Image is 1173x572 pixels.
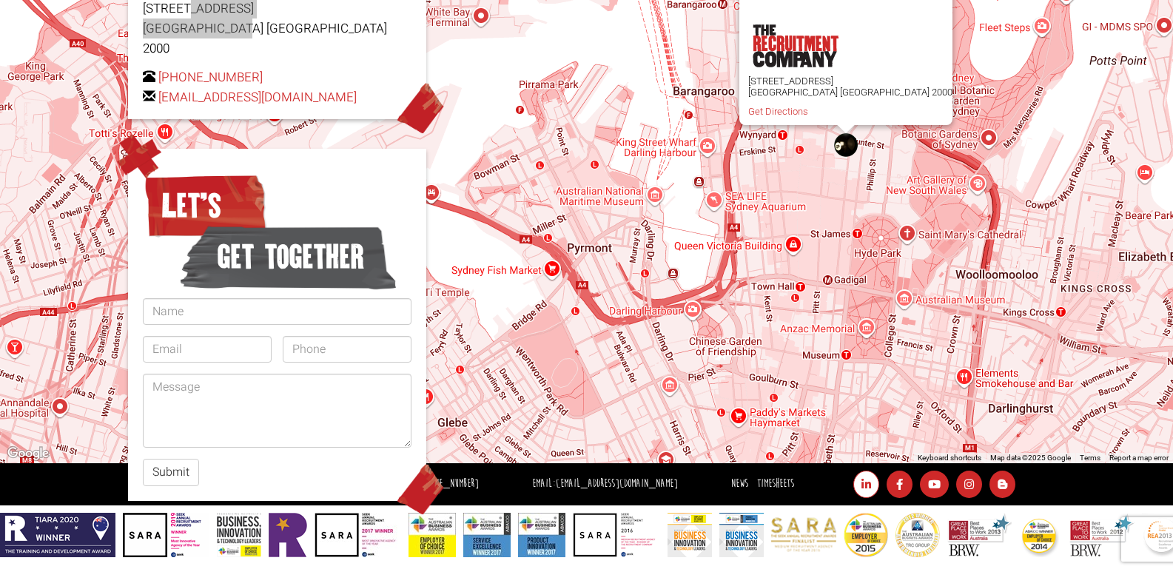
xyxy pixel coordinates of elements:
img: the-recruitment-company.png [752,24,838,67]
a: [EMAIL_ADDRESS][DOMAIN_NAME] [158,88,357,107]
p: [STREET_ADDRESS] [GEOGRAPHIC_DATA] [GEOGRAPHIC_DATA] 2000 [748,75,952,98]
a: Timesheets [757,477,794,491]
a: [EMAIL_ADDRESS][DOMAIN_NAME] [556,477,678,491]
input: Phone [283,336,411,363]
span: get together [180,220,397,294]
a: Open this area in Google Maps (opens a new window) [4,444,53,463]
span: Let’s [143,169,268,243]
input: Name [143,298,411,325]
span: Map data ©2025 Google [990,454,1071,462]
a: [PHONE_NUMBER] [158,68,263,87]
button: Submit [143,459,199,486]
img: Google [4,444,53,463]
button: Keyboard shortcuts [918,453,981,463]
li: Email: [528,474,682,495]
input: Email [143,336,272,363]
a: Terms (opens in new tab) [1080,454,1100,462]
a: [PHONE_NUMBER] [419,477,479,491]
a: News [731,477,748,491]
a: Report a map error [1109,454,1169,462]
a: Get Directions [748,106,808,117]
div: The Recruitment Company [834,133,858,157]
